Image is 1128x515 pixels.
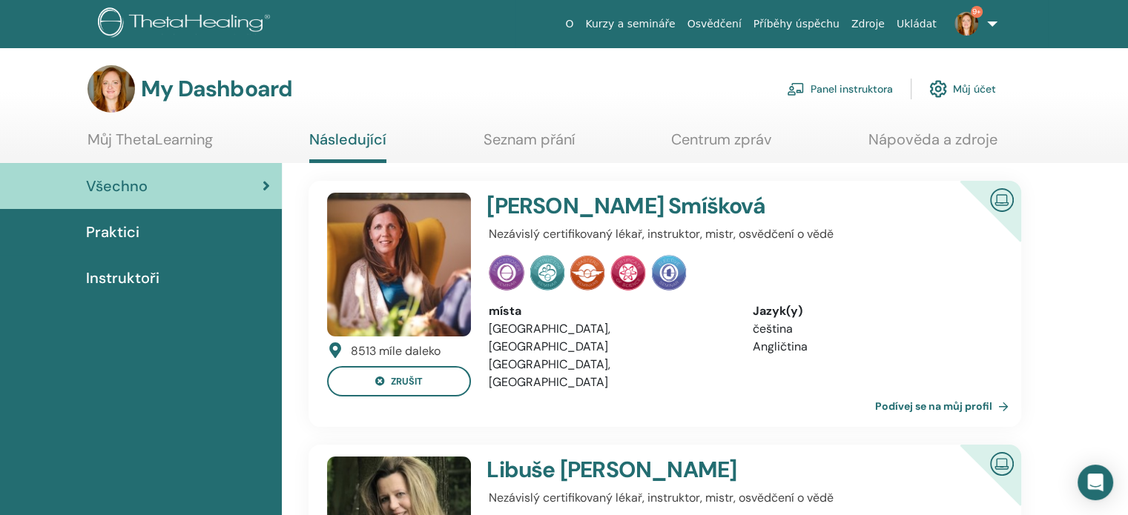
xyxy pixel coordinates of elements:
[98,7,275,41] img: logo.png
[88,65,135,113] img: default.jpg
[559,10,579,38] a: O
[141,76,292,102] h3: My Dashboard
[954,12,978,36] img: default.jpg
[971,6,983,18] span: 9+
[929,76,947,102] img: cog.svg
[351,342,441,360] div: 8513 míle daleko
[327,193,471,336] img: default.jpg
[489,225,994,243] p: Nezávislý certifikovaný lékař, instruktor, mistr, osvědčení o vědě
[845,10,891,38] a: Zdroje
[579,10,681,38] a: Kurzy a semináře
[929,73,996,105] a: Můj účet
[753,338,994,356] li: Angličtina
[753,302,994,320] div: Jazyk(y)
[86,267,159,289] span: Instruktoři
[1078,465,1113,500] div: Open Intercom Messenger
[86,175,148,197] span: Všechno
[489,320,730,356] li: [GEOGRAPHIC_DATA], [GEOGRAPHIC_DATA]
[787,82,805,96] img: chalkboard-teacher.svg
[748,10,845,38] a: Příběhy úspěchu
[875,391,1015,421] a: Podívej se na můj profil
[489,356,730,391] li: [GEOGRAPHIC_DATA], [GEOGRAPHIC_DATA]
[88,130,213,159] a: Můj ThetaLearning
[489,302,730,320] div: místa
[327,366,471,396] button: Zrušit
[984,446,1020,479] img: Certifikovaný online instruktor
[489,489,994,507] p: Nezávislý certifikovaný lékař, instruktor, mistr, osvědčení o vědě
[484,130,575,159] a: Seznam přání
[671,130,772,159] a: Centrum zpráv
[787,73,893,105] a: Panel instruktora
[891,10,943,38] a: Ukládat
[984,182,1020,216] img: Certifikovaný online instruktor
[936,181,1021,266] div: Certifikovaný online instruktor
[86,221,139,243] span: Praktici
[682,10,748,38] a: Osvědčení
[309,130,386,163] a: Následující
[753,320,994,338] li: čeština
[868,130,997,159] a: Nápověda a zdroje
[487,456,908,483] h4: Libuše [PERSON_NAME]
[487,193,908,219] h4: [PERSON_NAME] Smíšková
